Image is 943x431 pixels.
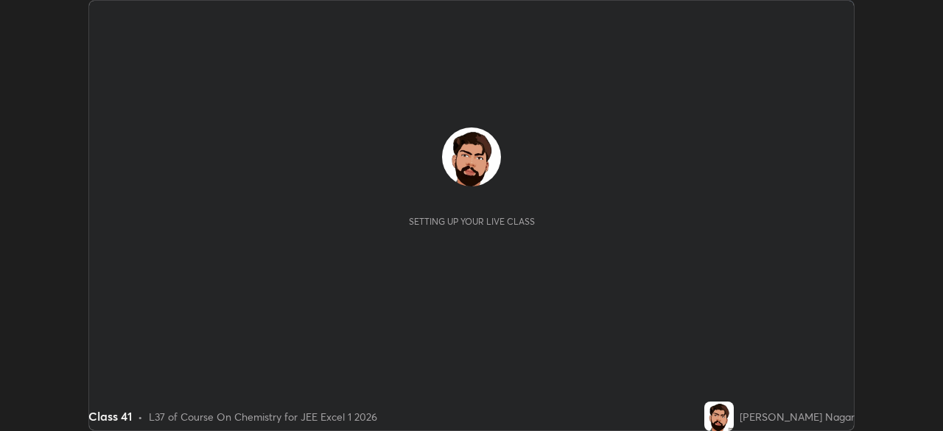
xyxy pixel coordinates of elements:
[704,402,734,431] img: 8a6df0ca86aa4bafae21e328bd8b9af3.jpg
[88,407,132,425] div: Class 41
[442,127,501,186] img: 8a6df0ca86aa4bafae21e328bd8b9af3.jpg
[740,409,855,424] div: [PERSON_NAME] Nagar
[149,409,377,424] div: L37 of Course On Chemistry for JEE Excel 1 2026
[138,409,143,424] div: •
[409,216,535,227] div: Setting up your live class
